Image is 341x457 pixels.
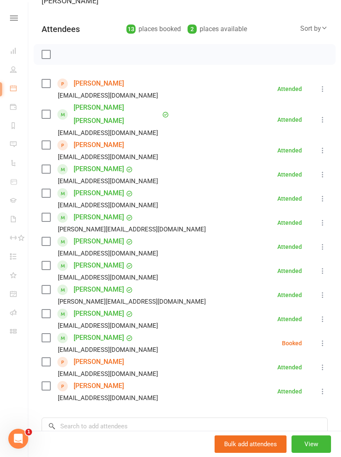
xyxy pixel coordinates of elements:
a: [PERSON_NAME] [PERSON_NAME] [74,101,160,128]
div: [EMAIL_ADDRESS][DOMAIN_NAME] [58,344,158,355]
div: [PERSON_NAME][EMAIL_ADDRESS][DOMAIN_NAME] [58,224,206,235]
div: Attended [277,364,302,370]
div: [PERSON_NAME][EMAIL_ADDRESS][DOMAIN_NAME] [58,296,206,307]
div: [EMAIL_ADDRESS][DOMAIN_NAME] [58,393,158,403]
div: [EMAIL_ADDRESS][DOMAIN_NAME] [58,90,158,101]
input: Search to add attendees [42,418,328,435]
button: View [292,435,331,453]
div: [EMAIL_ADDRESS][DOMAIN_NAME] [58,320,158,331]
a: [PERSON_NAME] [74,235,124,248]
div: Booked [282,340,302,346]
iframe: Intercom live chat [8,429,28,449]
a: [PERSON_NAME] [74,77,124,90]
div: [EMAIL_ADDRESS][DOMAIN_NAME] [58,176,158,187]
div: [EMAIL_ADDRESS][DOMAIN_NAME] [58,152,158,162]
div: [EMAIL_ADDRESS][DOMAIN_NAME] [58,369,158,379]
div: Attendees [42,23,80,35]
a: [PERSON_NAME] [74,307,124,320]
div: places booked [126,23,181,35]
a: [PERSON_NAME] [74,187,124,200]
div: 2 [188,25,197,34]
div: Attended [277,268,302,274]
div: Attended [277,292,302,298]
a: [PERSON_NAME] [74,379,124,393]
div: Attended [277,196,302,201]
a: [PERSON_NAME] [74,259,124,272]
a: [PERSON_NAME] [74,211,124,224]
button: Bulk add attendees [215,435,287,453]
div: 13 [126,25,136,34]
div: places available [188,23,247,35]
a: [PERSON_NAME] [74,162,124,176]
div: [EMAIL_ADDRESS][DOMAIN_NAME] [58,272,158,283]
div: Attended [277,172,302,177]
a: [PERSON_NAME] [74,283,124,296]
div: Sort by [300,23,328,34]
div: Attended [277,316,302,322]
span: 1 [25,429,32,435]
div: [EMAIL_ADDRESS][DOMAIN_NAME] [58,128,158,138]
a: [PERSON_NAME] [74,355,124,369]
div: Attended [277,147,302,153]
div: [EMAIL_ADDRESS][DOMAIN_NAME] [58,200,158,211]
div: Attended [277,117,302,123]
div: Attended [277,220,302,226]
div: Attended [277,388,302,394]
div: Attended [277,86,302,92]
div: Attended [277,244,302,250]
div: [EMAIL_ADDRESS][DOMAIN_NAME] [58,248,158,259]
a: [PERSON_NAME] [74,138,124,152]
a: [PERSON_NAME] [74,331,124,344]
